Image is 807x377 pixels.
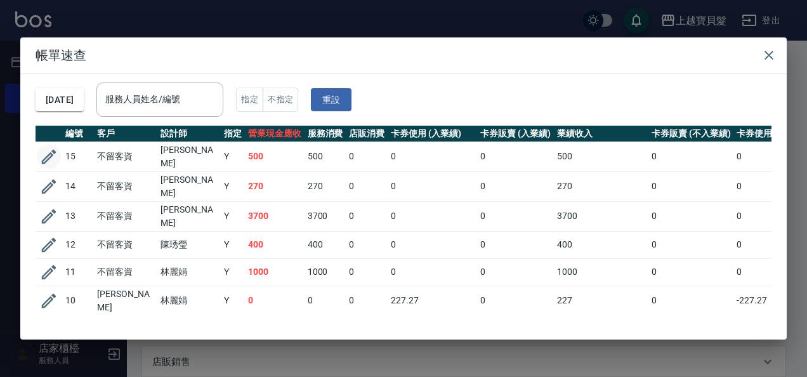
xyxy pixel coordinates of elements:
[388,231,477,258] td: 0
[245,171,305,201] td: 270
[346,201,388,231] td: 0
[221,171,245,201] td: Y
[305,201,346,231] td: 3700
[554,142,648,171] td: 500
[648,142,733,171] td: 0
[554,201,648,231] td: 3700
[221,126,245,142] th: 指定
[388,126,477,142] th: 卡券使用 (入業績)
[648,258,733,286] td: 0
[388,286,477,315] td: 227.27
[477,258,554,286] td: 0
[62,201,94,231] td: 13
[245,286,305,315] td: 0
[388,201,477,231] td: 0
[157,258,221,286] td: 林麗娟
[554,126,648,142] th: 業績收入
[94,258,157,286] td: 不留客資
[554,171,648,201] td: 270
[94,201,157,231] td: 不留客資
[305,258,346,286] td: 1000
[263,88,298,112] button: 不指定
[94,126,157,142] th: 客戶
[157,201,221,231] td: [PERSON_NAME]
[94,142,157,171] td: 不留客資
[388,258,477,286] td: 0
[245,142,305,171] td: 500
[221,201,245,231] td: Y
[477,201,554,231] td: 0
[346,171,388,201] td: 0
[477,126,554,142] th: 卡券販賣 (入業績)
[305,231,346,258] td: 400
[477,286,554,315] td: 0
[305,286,346,315] td: 0
[62,231,94,258] td: 12
[221,286,245,315] td: Y
[648,126,733,142] th: 卡券販賣 (不入業績)
[94,286,157,315] td: [PERSON_NAME]
[648,201,733,231] td: 0
[388,171,477,201] td: 0
[236,88,263,112] button: 指定
[62,126,94,142] th: 編號
[62,258,94,286] td: 11
[346,286,388,315] td: 0
[648,286,733,315] td: 0
[311,88,351,112] button: 重設
[477,231,554,258] td: 0
[346,126,388,142] th: 店販消費
[554,286,648,315] td: 227
[477,171,554,201] td: 0
[245,231,305,258] td: 400
[346,258,388,286] td: 0
[157,286,221,315] td: 林麗娟
[648,231,733,258] td: 0
[305,171,346,201] td: 270
[62,171,94,201] td: 14
[245,201,305,231] td: 3700
[388,142,477,171] td: 0
[62,142,94,171] td: 15
[245,126,305,142] th: 營業現金應收
[36,88,84,112] button: [DATE]
[157,231,221,258] td: 陳琇瑩
[245,258,305,286] td: 1000
[346,231,388,258] td: 0
[305,142,346,171] td: 500
[62,286,94,315] td: 10
[648,171,733,201] td: 0
[305,126,346,142] th: 服務消費
[346,142,388,171] td: 0
[554,231,648,258] td: 400
[221,231,245,258] td: Y
[94,171,157,201] td: 不留客資
[221,142,245,171] td: Y
[157,126,221,142] th: 設計師
[157,142,221,171] td: [PERSON_NAME]
[477,142,554,171] td: 0
[94,231,157,258] td: 不留客資
[554,258,648,286] td: 1000
[221,258,245,286] td: Y
[20,37,787,73] h2: 帳單速查
[157,171,221,201] td: [PERSON_NAME]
